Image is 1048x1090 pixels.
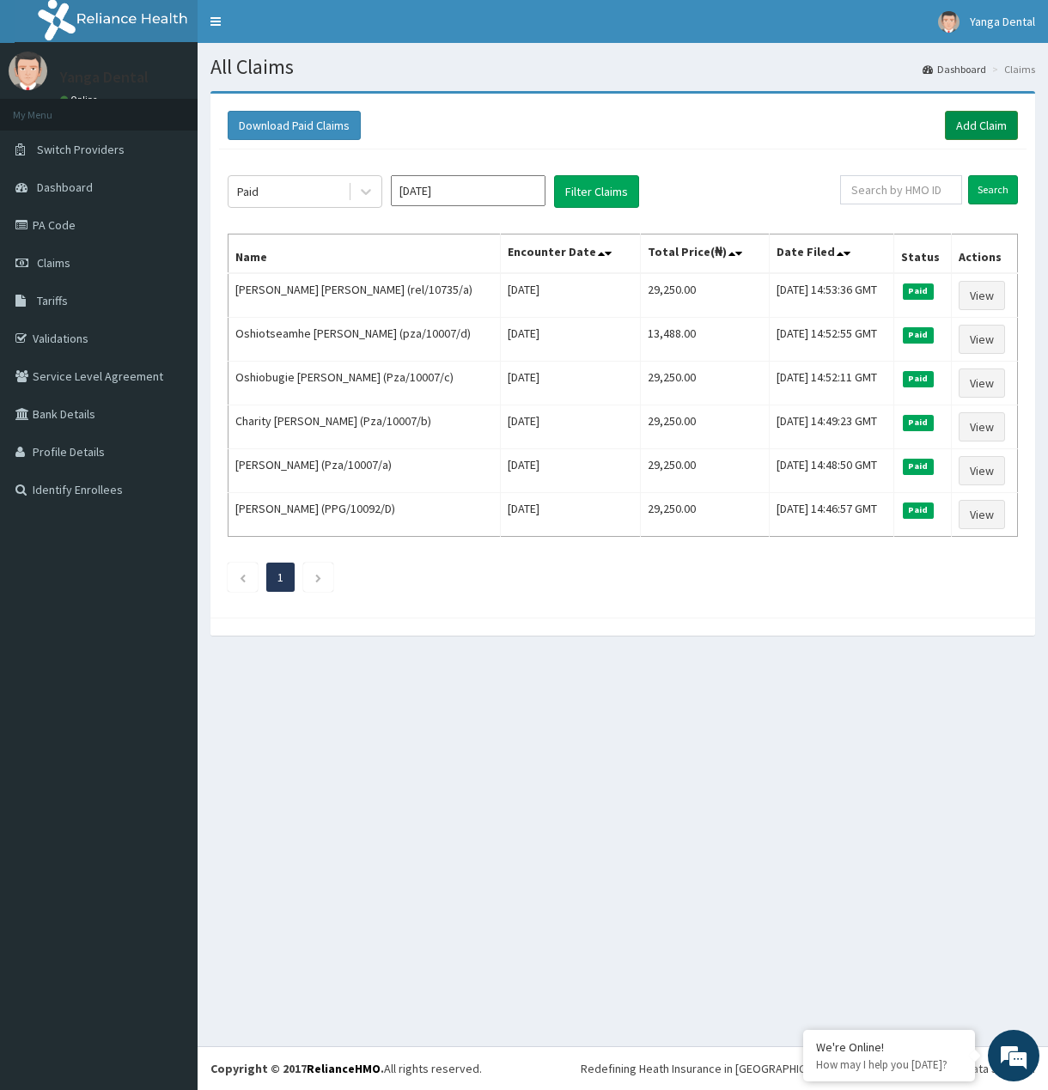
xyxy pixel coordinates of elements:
[769,449,893,493] td: [DATE] 14:48:50 GMT
[952,234,1018,274] th: Actions
[282,9,323,50] div: Minimize live chat window
[923,62,986,76] a: Dashboard
[501,405,640,449] td: [DATE]
[903,415,934,430] span: Paid
[769,234,893,274] th: Date Filed
[840,175,962,204] input: Search by HMO ID
[198,1046,1048,1090] footer: All rights reserved.
[237,183,259,200] div: Paid
[970,14,1035,29] span: Yanga Dental
[228,318,501,362] td: Oshiotseamhe [PERSON_NAME] (pza/10007/d)
[581,1060,1035,1077] div: Redefining Heath Insurance in [GEOGRAPHIC_DATA] using Telemedicine and Data Science!
[9,469,327,529] textarea: Type your message and hit 'Enter'
[501,449,640,493] td: [DATE]
[37,142,125,157] span: Switch Providers
[501,493,640,537] td: [DATE]
[37,255,70,271] span: Claims
[501,318,640,362] td: [DATE]
[769,493,893,537] td: [DATE] 14:46:57 GMT
[959,325,1005,354] a: View
[277,569,283,585] a: Page 1 is your current page
[640,234,769,274] th: Total Price(₦)
[640,405,769,449] td: 29,250.00
[988,62,1035,76] li: Claims
[228,362,501,405] td: Oshiobugie [PERSON_NAME] (Pza/10007/c)
[938,11,960,33] img: User Image
[959,368,1005,398] a: View
[228,405,501,449] td: Charity [PERSON_NAME] (Pza/10007/b)
[228,234,501,274] th: Name
[239,569,247,585] a: Previous page
[100,216,237,390] span: We're online!
[903,283,934,299] span: Paid
[769,318,893,362] td: [DATE] 14:52:55 GMT
[959,281,1005,310] a: View
[769,273,893,318] td: [DATE] 14:53:36 GMT
[60,94,101,106] a: Online
[228,449,501,493] td: [PERSON_NAME] (Pza/10007/a)
[89,96,289,119] div: Chat with us now
[903,371,934,387] span: Paid
[769,405,893,449] td: [DATE] 14:49:23 GMT
[501,234,640,274] th: Encounter Date
[959,456,1005,485] a: View
[903,459,934,474] span: Paid
[894,234,952,274] th: Status
[37,180,93,195] span: Dashboard
[769,362,893,405] td: [DATE] 14:52:11 GMT
[640,362,769,405] td: 29,250.00
[228,111,361,140] button: Download Paid Claims
[9,52,47,90] img: User Image
[228,493,501,537] td: [PERSON_NAME] (PPG/10092/D)
[903,502,934,518] span: Paid
[228,273,501,318] td: [PERSON_NAME] [PERSON_NAME] (rel/10735/a)
[640,318,769,362] td: 13,488.00
[391,175,545,206] input: Select Month and Year
[945,111,1018,140] a: Add Claim
[816,1057,962,1072] p: How may I help you today?
[314,569,322,585] a: Next page
[640,273,769,318] td: 29,250.00
[210,56,1035,78] h1: All Claims
[968,175,1018,204] input: Search
[816,1039,962,1055] div: We're Online!
[210,1061,384,1076] strong: Copyright © 2017 .
[640,449,769,493] td: 29,250.00
[554,175,639,208] button: Filter Claims
[307,1061,381,1076] a: RelianceHMO
[903,327,934,343] span: Paid
[501,273,640,318] td: [DATE]
[959,500,1005,529] a: View
[37,293,68,308] span: Tariffs
[32,86,70,129] img: d_794563401_company_1708531726252_794563401
[640,493,769,537] td: 29,250.00
[60,70,149,85] p: Yanga Dental
[959,412,1005,441] a: View
[501,362,640,405] td: [DATE]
